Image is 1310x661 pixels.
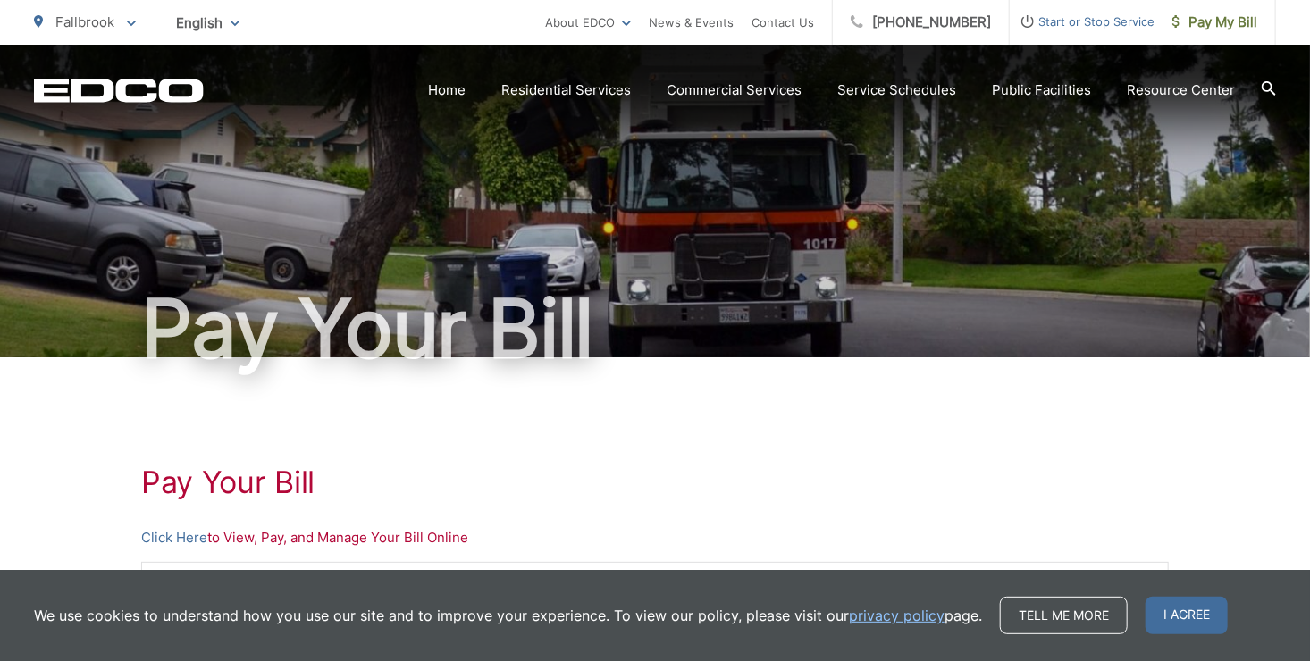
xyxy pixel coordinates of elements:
p: We use cookies to understand how you use our site and to improve your experience. To view our pol... [34,605,982,626]
a: Resource Center [1127,79,1235,101]
a: Tell me more [1000,597,1128,634]
a: privacy policy [849,605,945,626]
a: About EDCO [545,12,631,33]
p: to View, Pay, and Manage Your Bill Online [141,527,1169,548]
a: Contact Us [752,12,814,33]
a: Public Facilities [992,79,1091,101]
span: Pay My Bill [1172,12,1257,33]
a: Service Schedules [837,79,956,101]
a: EDCD logo. Return to the homepage. [34,78,204,103]
a: Click Here [141,527,207,548]
a: Residential Services [501,79,631,101]
span: I agree [1146,597,1228,634]
a: Home [428,79,466,101]
span: English [163,7,253,38]
a: Commercial Services [667,79,802,101]
h1: Pay Your Bill [141,464,1169,500]
span: Fallbrook [55,13,114,30]
a: News & Events [649,12,734,33]
h1: Pay Your Bill [34,284,1276,373]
